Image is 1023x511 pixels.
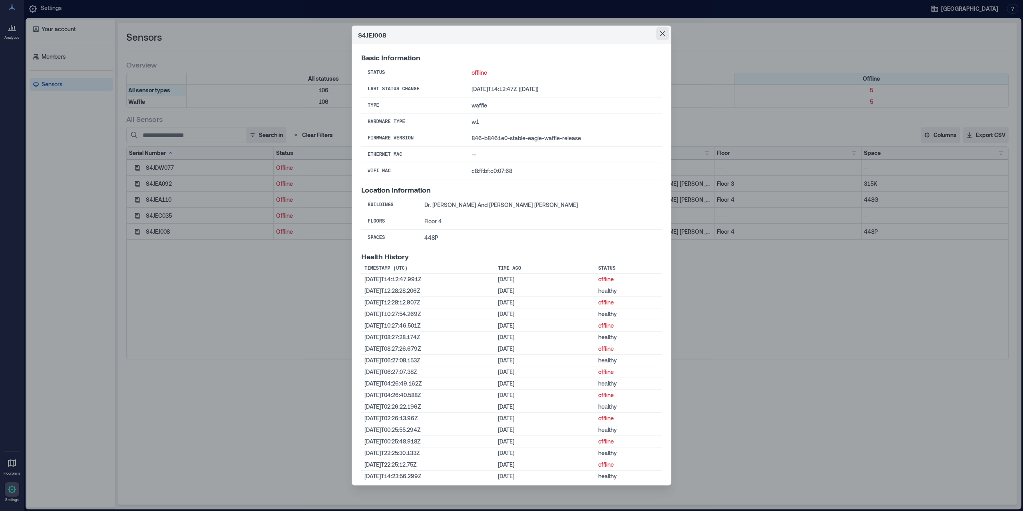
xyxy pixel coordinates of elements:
td: offline [595,274,662,285]
th: Time Ago [495,264,595,274]
td: healthy [595,285,662,297]
td: c8:ff:bf:c0:07:68 [465,163,662,179]
td: offline [465,65,662,81]
td: [DATE] [495,401,595,413]
td: [DATE] [495,447,595,459]
td: [DATE] [495,424,595,436]
td: -- [465,147,662,163]
th: Ethernet MAC [361,147,465,163]
td: [DATE]T02:26:13.96Z [361,413,495,424]
th: Buildings [361,197,418,213]
td: healthy [595,355,662,366]
th: Timestamp (UTC) [361,264,495,274]
td: [DATE] [495,297,595,308]
td: [DATE]T04:26:40.588Z [361,390,495,401]
td: [DATE]T10:27:54.269Z [361,308,495,320]
td: [DATE] [495,436,595,447]
td: w1 [465,114,662,130]
td: [DATE] [495,482,595,494]
td: [DATE]T08:27:26.679Z [361,343,495,355]
td: [DATE]T22:25:30.133Z [361,447,495,459]
th: Spaces [361,230,418,246]
td: [DATE] [495,413,595,424]
th: Hardware Type [361,114,465,130]
td: [DATE]T06:27:07.38Z [361,366,495,378]
td: [DATE] [495,366,595,378]
p: Location Information [361,186,662,194]
td: [DATE]T14:12:47.991Z [361,274,495,285]
header: S4JEJ008 [352,26,671,44]
td: healthy [595,332,662,343]
td: offline [595,390,662,401]
td: [DATE] [495,274,595,285]
td: Dr. [PERSON_NAME] And [PERSON_NAME] [PERSON_NAME] [418,197,662,213]
td: healthy [595,424,662,436]
td: [DATE]T00:25:55.294Z [361,424,495,436]
th: Type [361,97,465,114]
p: Basic Information [361,54,662,62]
td: [DATE]T12:28:12.907Z [361,297,495,308]
td: offline [595,482,662,494]
th: WiFi MAC [361,163,465,179]
td: offline [595,297,662,308]
td: [DATE] [495,471,595,482]
th: Status [361,65,465,81]
th: Firmware Version [361,130,465,147]
td: [DATE]T12:28:28.206Z [361,285,495,297]
th: Last Status Change [361,81,465,97]
td: healthy [595,447,662,459]
td: [DATE]T08:27:28.174Z [361,332,495,343]
td: [DATE]T02:26:22.196Z [361,401,495,413]
td: offline [595,320,662,332]
p: Health History [361,253,662,260]
td: healthy [595,471,662,482]
td: [DATE] [495,308,595,320]
td: [DATE]T14:12:47Z ([DATE]) [465,81,662,97]
td: [DATE]T14:23:55.183Z [361,482,495,494]
td: [DATE]T00:25:48.918Z [361,436,495,447]
td: [DATE]T06:27:08.153Z [361,355,495,366]
td: [DATE] [495,355,595,366]
td: [DATE] [495,343,595,355]
td: [DATE]T22:25:12.75Z [361,459,495,471]
td: waffle [465,97,662,114]
td: Floor 4 [418,213,662,230]
td: offline [595,366,662,378]
td: healthy [595,308,662,320]
td: [DATE] [495,390,595,401]
td: [DATE] [495,285,595,297]
td: [DATE]T10:27:46.501Z [361,320,495,332]
td: healthy [595,378,662,390]
td: offline [595,436,662,447]
td: [DATE] [495,378,595,390]
th: Status [595,264,662,274]
th: Floors [361,213,418,230]
button: Close [656,27,669,40]
td: [DATE] [495,332,595,343]
td: offline [595,343,662,355]
td: 448P [418,230,662,246]
td: offline [595,459,662,471]
td: [DATE] [495,320,595,332]
td: [DATE]T04:26:49.162Z [361,378,495,390]
td: [DATE]T14:23:56.299Z [361,471,495,482]
td: healthy [595,401,662,413]
td: 846-b8461e0-stable-eagle-waffle-release [465,130,662,147]
td: [DATE] [495,459,595,471]
td: offline [595,413,662,424]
